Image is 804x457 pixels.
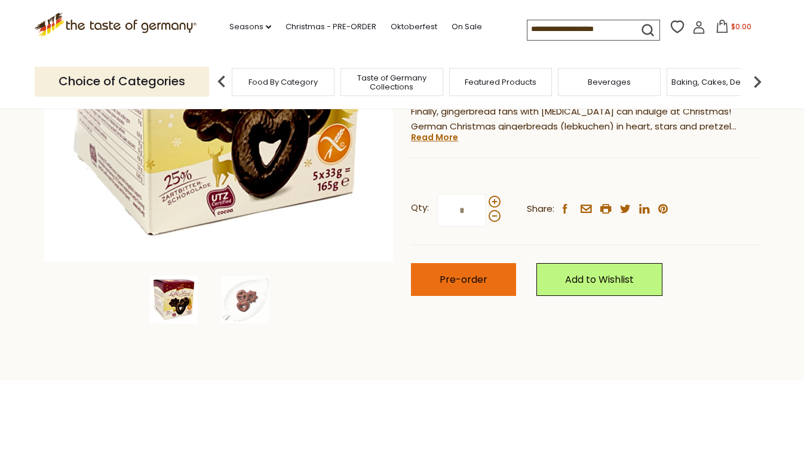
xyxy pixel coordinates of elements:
a: Taste of Germany Collections [344,73,440,91]
img: Coppenrath Chocolate Covered Gingerbread, gluten free, 5.3 oz [222,276,269,323]
span: Pre-order [440,273,487,286]
a: Food By Category [248,78,318,87]
a: Seasons [229,20,271,33]
input: Qty: [437,194,486,227]
p: Finally, gingerbread fans with [MEDICAL_DATA] can indulge at Christmas! German Christmas gingerbr... [411,104,760,134]
strong: Qty: [411,200,429,215]
span: $0.00 [731,21,751,32]
a: Read More [411,131,458,143]
p: Choice of Categories [35,67,209,96]
img: next arrow [745,70,769,94]
button: Pre-order [411,263,516,296]
img: previous arrow [210,70,234,94]
a: Beverages [588,78,631,87]
a: Featured Products [465,78,536,87]
a: Oktoberfest [391,20,437,33]
img: Coppenrath Chocolate Covered Gingerbread, gluten free, 5.3 oz [150,276,198,323]
a: Christmas - PRE-ORDER [286,20,376,33]
a: On Sale [452,20,482,33]
span: Share: [527,202,554,217]
a: Baking, Cakes, Desserts [671,78,764,87]
button: $0.00 [708,20,759,38]
a: Add to Wishlist [536,263,662,296]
